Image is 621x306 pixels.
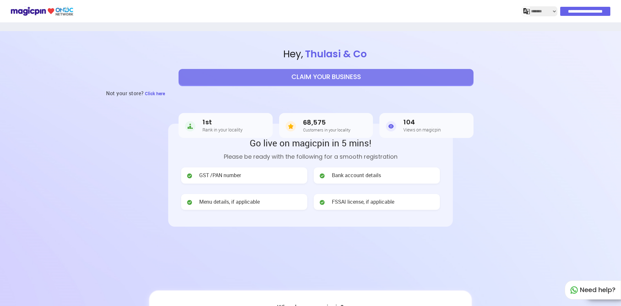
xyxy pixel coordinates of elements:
[319,199,325,206] img: check
[10,6,73,17] img: ondc-logo-new-small.8a59708e.svg
[106,85,144,101] h3: Not your store?
[145,90,165,96] span: Click here
[181,137,440,149] h2: Go live on magicpin in 5 mins!
[565,280,621,300] div: Need help?
[186,173,193,179] img: check
[199,198,260,206] span: Menu details, if applicable
[403,127,441,132] h5: Views on magicpin
[303,128,350,132] h5: Customers in your locality
[386,120,396,133] img: Views
[179,69,474,85] button: CLAIM YOUR BUSINESS
[523,8,530,15] img: j2MGCQAAAABJRU5ErkJggg==
[31,47,621,61] span: Hey ,
[303,47,369,61] span: Thulasi & Co
[202,119,243,126] h3: 1st
[202,127,243,132] h5: Rank in your locality
[303,119,350,126] h3: 68,575
[185,120,195,133] img: Rank
[199,172,241,179] span: GST /PAN number
[403,119,441,126] h3: 104
[186,199,193,206] img: check
[319,173,325,179] img: check
[332,172,381,179] span: Bank account details
[181,152,440,161] p: Please be ready with the following for a smooth registration
[570,286,578,294] img: whatapp_green.7240e66a.svg
[332,198,394,206] span: FSSAI license, if applicable
[286,120,296,133] img: Customers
